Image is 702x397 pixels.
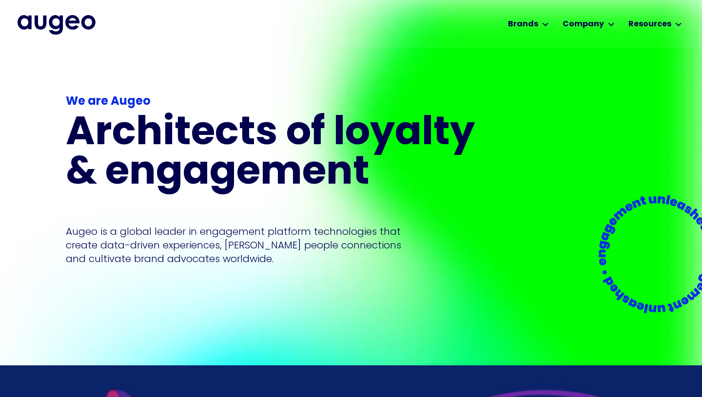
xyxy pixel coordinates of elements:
[66,93,487,111] div: We are Augeo
[508,19,538,30] div: Brands
[66,114,487,193] h1: Architects of loyalty & engagement
[563,19,604,30] div: Company
[18,15,96,35] img: Augeo's full logo in midnight blue.
[18,15,96,35] a: home
[66,225,401,265] p: Augeo is a global leader in engagement platform technologies that create data-driven experiences,...
[628,19,671,30] div: Resources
